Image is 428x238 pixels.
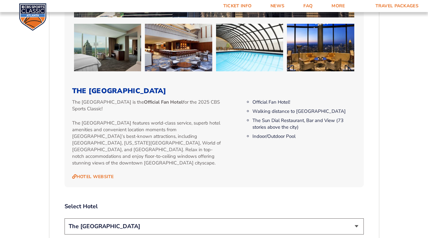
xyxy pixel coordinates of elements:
[72,174,114,180] a: Hotel Website
[144,99,183,105] strong: Official Fan Hotel
[19,3,47,31] img: CBS Sports Classic
[216,24,283,71] img: The Westin Peachtree Plaza Atlanta
[252,133,356,140] li: Indoor/Outdoor Pool
[252,108,356,115] li: Walking distance to [GEOGRAPHIC_DATA]
[287,24,354,71] img: The Westin Peachtree Plaza Atlanta
[72,120,224,166] p: The [GEOGRAPHIC_DATA] features world-class service, superb hotel amenities and convenient locatio...
[252,99,356,106] li: Official Fan Hotel!
[145,24,212,71] img: The Westin Peachtree Plaza Atlanta
[252,117,356,131] li: The Sun Dial Restaurant, Bar and View (73 stories above the city)
[65,203,364,210] label: Select Hotel
[74,24,141,71] img: The Westin Peachtree Plaza Atlanta
[72,87,356,95] h3: The [GEOGRAPHIC_DATA]
[72,99,224,112] p: The [GEOGRAPHIC_DATA] is the for the 2025 CBS Sports Classic!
